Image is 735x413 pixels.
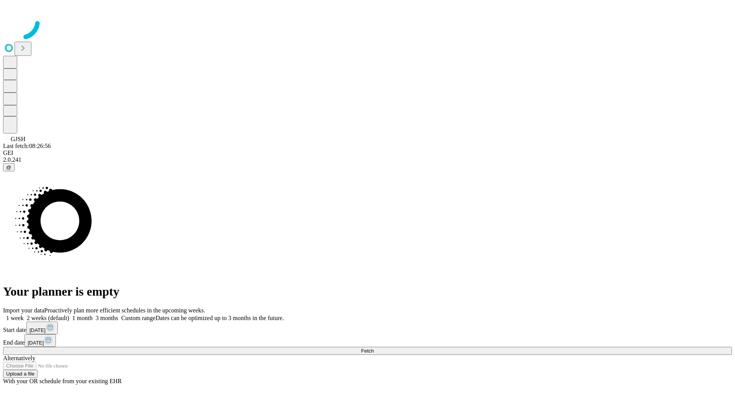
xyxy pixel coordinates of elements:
[155,315,284,321] span: Dates can be optimized up to 3 months in the future.
[96,315,118,321] span: 3 months
[361,348,374,354] span: Fetch
[24,334,56,347] button: [DATE]
[27,315,69,321] span: 2 weeks (default)
[11,136,25,142] span: GJSH
[26,322,58,334] button: [DATE]
[3,334,732,347] div: End date
[3,347,732,355] button: Fetch
[3,156,732,163] div: 2.0.241
[3,322,732,334] div: Start date
[3,355,35,361] span: Alternatively
[44,307,205,314] span: Proactively plan more efficient schedules in the upcoming weeks.
[3,285,732,299] h1: Your planner is empty
[3,163,15,171] button: @
[72,315,93,321] span: 1 month
[29,327,46,333] span: [DATE]
[28,340,44,346] span: [DATE]
[121,315,155,321] span: Custom range
[3,370,38,378] button: Upload a file
[3,307,44,314] span: Import your data
[6,164,11,170] span: @
[3,378,122,384] span: With your OR schedule from your existing EHR
[6,315,24,321] span: 1 week
[3,150,732,156] div: GEI
[3,143,51,149] span: Last fetch: 08:26:56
